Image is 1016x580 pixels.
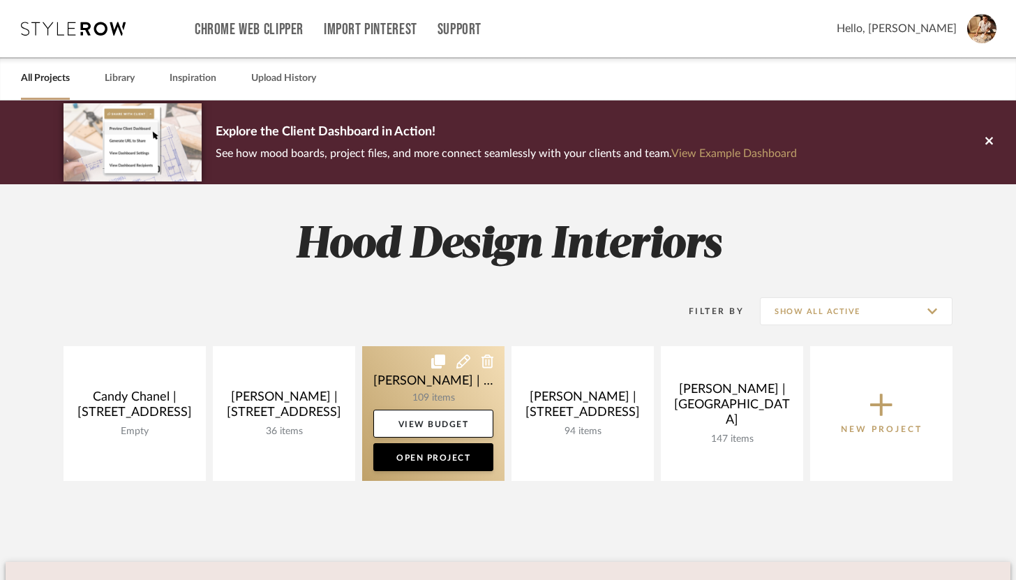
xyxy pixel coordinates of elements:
[21,69,70,88] a: All Projects
[373,410,493,438] a: View Budget
[810,346,952,481] button: New Project
[671,304,744,318] div: Filter By
[672,433,792,445] div: 147 items
[671,148,797,159] a: View Example Dashboard
[170,69,216,88] a: Inspiration
[523,426,643,438] div: 94 items
[224,389,344,426] div: [PERSON_NAME] | [STREET_ADDRESS]
[216,144,797,163] p: See how mood boards, project files, and more connect seamlessly with your clients and team.
[523,389,643,426] div: [PERSON_NAME] | [STREET_ADDRESS]
[105,69,135,88] a: Library
[438,24,481,36] a: Support
[324,24,417,36] a: Import Pinterest
[672,382,792,433] div: [PERSON_NAME] | [GEOGRAPHIC_DATA]
[195,24,304,36] a: Chrome Web Clipper
[224,426,344,438] div: 36 items
[6,219,1010,272] h2: Hood Design Interiors
[841,422,922,436] p: New Project
[837,20,957,37] span: Hello, [PERSON_NAME]
[75,426,195,438] div: Empty
[967,14,996,43] img: avatar
[63,103,202,181] img: d5d033c5-7b12-40c2-a960-1ecee1989c38.png
[216,121,797,144] p: Explore the Client Dashboard in Action!
[373,443,493,471] a: Open Project
[75,389,195,426] div: Candy Chanel | [STREET_ADDRESS]
[251,69,316,88] a: Upload History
